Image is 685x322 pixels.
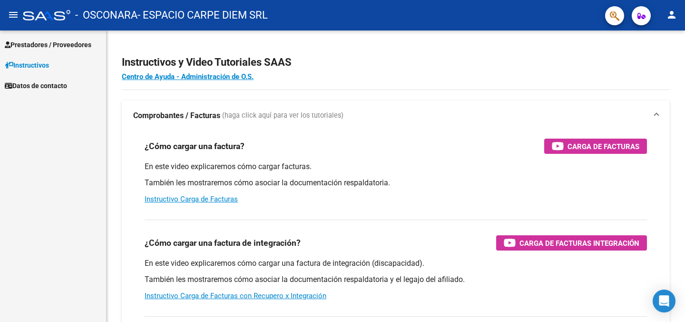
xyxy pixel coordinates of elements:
span: Datos de contacto [5,80,67,91]
mat-icon: menu [8,9,19,20]
button: Carga de Facturas Integración [496,235,647,251]
h3: ¿Cómo cargar una factura de integración? [145,236,301,250]
mat-icon: person [666,9,677,20]
div: Open Intercom Messenger [653,290,675,312]
h3: ¿Cómo cargar una factura? [145,140,245,153]
strong: Comprobantes / Facturas [133,111,220,121]
span: Instructivos [5,60,49,70]
span: - OSCONARA [75,5,137,26]
a: Instructivo Carga de Facturas con Recupero x Integración [145,292,326,300]
span: (haga click aquí para ver los tutoriales) [222,111,343,121]
button: Carga de Facturas [544,139,647,154]
span: - ESPACIO CARPE DIEM SRL [137,5,268,26]
p: También les mostraremos cómo asociar la documentación respaldatoria y el legajo del afiliado. [145,274,647,285]
p: En este video explicaremos cómo cargar una factura de integración (discapacidad). [145,258,647,269]
h2: Instructivos y Video Tutoriales SAAS [122,53,670,71]
a: Instructivo Carga de Facturas [145,195,238,203]
span: Carga de Facturas Integración [519,237,639,249]
p: En este video explicaremos cómo cargar facturas. [145,161,647,172]
mat-expansion-panel-header: Comprobantes / Facturas (haga click aquí para ver los tutoriales) [122,101,670,131]
a: Centro de Ayuda - Administración de O.S. [122,72,254,81]
p: También les mostraremos cómo asociar la documentación respaldatoria. [145,178,647,188]
span: Prestadores / Proveedores [5,40,91,50]
span: Carga de Facturas [568,141,639,152]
